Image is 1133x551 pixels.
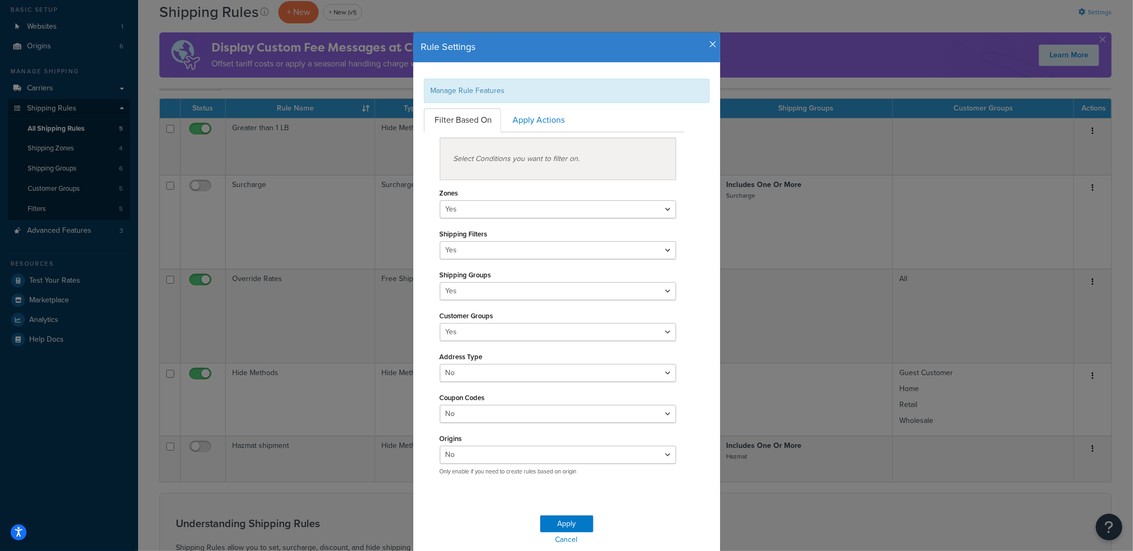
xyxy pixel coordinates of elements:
[413,532,720,547] a: Cancel
[440,189,458,197] label: Zones
[440,435,462,443] label: Origins
[424,79,710,103] div: Manage Rule Features
[502,108,574,132] a: Apply Actions
[440,394,485,402] label: Coupon Codes
[440,312,493,320] label: Customer Groups
[440,468,677,476] p: Only enable if you need to create rules based on origin
[540,515,593,532] button: Apply
[440,353,483,361] label: Address Type
[440,230,488,238] label: Shipping Filters
[421,40,712,54] h4: Rule Settings
[440,271,491,279] label: Shipping Groups
[424,108,501,132] a: Filter Based On
[440,138,677,180] div: Select Conditions you want to filter on.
